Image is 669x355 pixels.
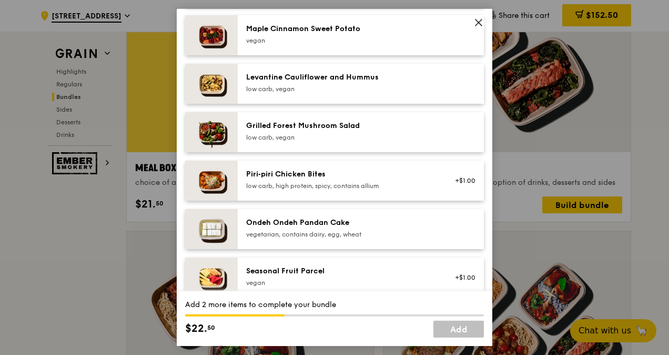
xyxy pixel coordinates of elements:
[246,266,435,277] div: Seasonal Fruit Parcel
[185,209,238,249] img: daily_normal_Ondeh_Ondeh_Pandan_Cake-HORZ.jpg
[246,182,435,190] div: low carb, high protein, spicy, contains allium
[246,218,435,228] div: Ondeh Ondeh Pandan Cake
[246,230,435,239] div: vegetarian, contains dairy, egg, wheat
[246,24,435,34] div: Maple Cinnamon Sweet Potato
[185,64,238,104] img: daily_normal_Levantine_Cauliflower_and_Hummus__Horizontal_.jpg
[246,36,435,45] div: vegan
[448,176,475,185] div: +$1.00
[207,323,215,332] span: 50
[185,161,238,201] img: daily_normal_Piri-Piri-Chicken-Bites-HORZ.jpg
[185,15,238,55] img: daily_normal_Maple_Cinnamon_Sweet_Potato__Horizontal_.jpg
[433,321,484,338] a: Add
[185,321,207,337] span: $22.
[185,258,238,298] img: daily_normal_Seasonal_Fruit_Parcel__Horizontal_.jpg
[246,121,435,131] div: Grilled Forest Mushroom Salad
[246,279,435,287] div: vegan
[246,72,435,83] div: Levantine Cauliflower and Hummus
[185,112,238,152] img: daily_normal_Grilled-Forest-Mushroom-Salad-HORZ.jpg
[185,300,484,310] div: Add 2 more items to complete your bundle
[246,133,435,142] div: low carb, vegan
[246,169,435,180] div: Piri‑piri Chicken Bites
[448,273,475,282] div: +$1.00
[246,85,435,93] div: low carb, vegan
